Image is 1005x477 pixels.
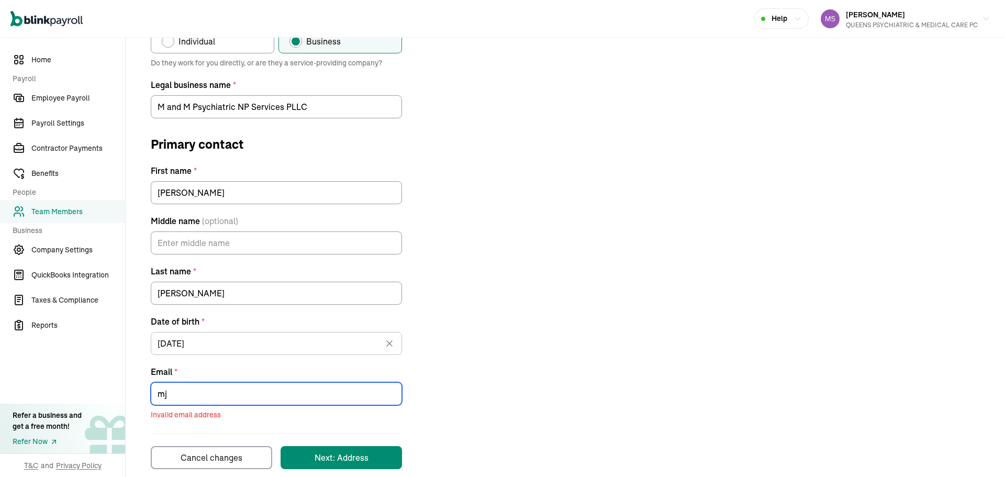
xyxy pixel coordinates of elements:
label: Middle name [151,215,402,227]
span: Taxes & Compliance [31,295,125,306]
span: Business [13,225,119,236]
button: Cancel changes [151,446,272,469]
span: Individual [178,35,215,48]
span: QuickBooks Integration [31,270,125,281]
span: People [13,187,119,198]
div: Refer a business and get a free month! [13,410,82,432]
nav: Global [10,4,83,34]
span: [PERSON_NAME] [846,10,905,19]
button: Help [754,8,809,29]
label: Email [151,365,402,378]
span: Business [306,35,341,48]
span: Invalid email address [151,409,402,420]
span: Company Settings [31,245,125,256]
input: Last name [151,282,402,305]
input: Legal business name [151,95,402,118]
span: Team Members [31,206,125,217]
span: Employee Payroll [31,93,125,104]
label: First name [151,164,402,177]
span: Help [772,13,787,24]
span: Payroll Settings [31,118,125,129]
input: mm/dd/yyyy [151,332,402,355]
span: Privacy Policy [56,460,102,471]
span: T&C [24,460,38,471]
input: Email [151,382,402,405]
span: (optional) [202,215,238,227]
button: Next: Address [281,446,402,469]
span: Benefits [31,168,125,179]
span: Contractor Payments [31,143,125,154]
label: Legal business name [151,79,402,91]
input: First name [151,181,402,204]
span: Payroll [13,73,119,84]
div: QUEENS PSYCHIATRIC & MEDICAL CARE PC [846,20,978,30]
div: Cancel changes [181,451,242,464]
label: Date of birth [151,315,402,328]
span: Do they work for you directly, or are they a service-providing company? [151,58,402,68]
div: Next: Address [315,451,368,464]
button: [PERSON_NAME]QUEENS PSYCHIATRIC & MEDICAL CARE PC [817,6,995,32]
iframe: Chat Widget [831,364,1005,477]
input: Middle name [151,231,402,254]
a: Refer Now [13,436,82,447]
span: Home [31,54,125,65]
span: Reports [31,320,125,331]
label: Last name [151,265,402,278]
span: Primary contact [151,135,402,154]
